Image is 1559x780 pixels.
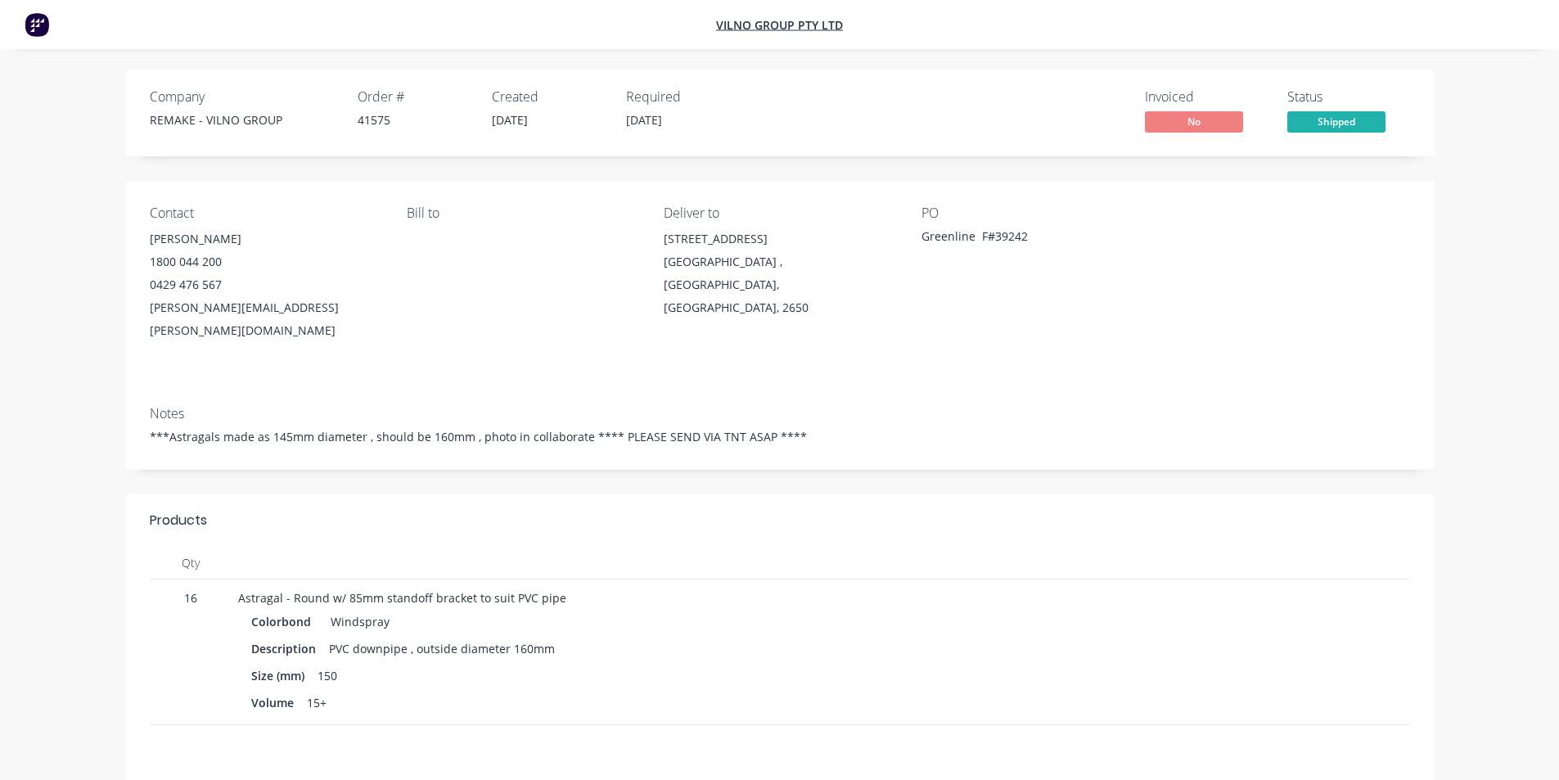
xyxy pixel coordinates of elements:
[311,664,344,688] div: 150
[664,205,894,221] div: Deliver to
[251,691,300,715] div: Volume
[150,89,338,105] div: Company
[150,250,381,273] div: 1800 044 200
[664,228,894,319] div: [STREET_ADDRESS][GEOGRAPHIC_DATA] , [GEOGRAPHIC_DATA], [GEOGRAPHIC_DATA], 2650
[664,228,894,250] div: [STREET_ADDRESS]
[664,250,894,319] div: [GEOGRAPHIC_DATA] , [GEOGRAPHIC_DATA], [GEOGRAPHIC_DATA], 2650
[1287,89,1410,105] div: Status
[150,111,338,128] div: REMAKE - VILNO GROUP
[1145,111,1243,132] span: No
[150,228,381,342] div: [PERSON_NAME]1800 044 2000429 476 567[PERSON_NAME][EMAIL_ADDRESS][PERSON_NAME][DOMAIN_NAME]
[300,691,333,715] div: 15+
[150,428,1410,445] div: ***Astragals made as 145mm diameter , should be 160mm , photo in collaborate **** PLEASE SEND VIA...
[251,664,311,688] div: Size (mm)
[921,205,1152,221] div: PO
[921,228,1126,250] div: Greenline F#39242
[358,111,472,128] div: 41575
[251,637,322,661] div: Description
[322,637,561,661] div: PVC downpipe , outside diameter 160mm
[25,12,49,37] img: Factory
[251,610,318,633] div: Colorbond
[1145,89,1268,105] div: Invoiced
[1287,111,1386,132] span: Shipped
[626,112,662,128] span: [DATE]
[492,112,528,128] span: [DATE]
[150,511,207,530] div: Products
[492,89,606,105] div: Created
[238,590,566,606] span: Astragal - Round w/ 85mm standoff bracket to suit PVC pipe
[150,547,232,579] div: Qty
[150,406,1410,422] div: Notes
[407,205,638,221] div: Bill to
[716,17,843,33] a: Vilno Group Pty Ltd
[150,205,381,221] div: Contact
[324,610,390,633] div: Windspray
[150,296,381,342] div: [PERSON_NAME][EMAIL_ADDRESS][PERSON_NAME][DOMAIN_NAME]
[150,228,381,250] div: [PERSON_NAME]
[626,89,741,105] div: Required
[156,589,225,606] span: 16
[358,89,472,105] div: Order #
[150,273,381,296] div: 0429 476 567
